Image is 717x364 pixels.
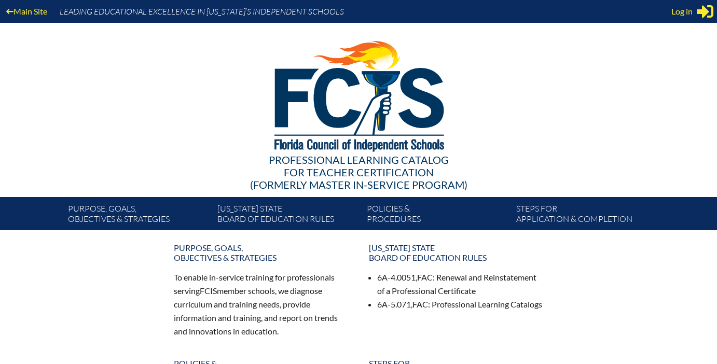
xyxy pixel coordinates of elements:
[377,271,543,298] li: 6A-4.0051, : Renewal and Reinstatement of a Professional Certificate
[252,23,466,164] img: FCISlogo221.eps
[671,5,693,18] span: Log in
[174,271,348,338] p: To enable in-service training for professionals serving member schools, we diagnose curriculum an...
[697,3,713,20] svg: Sign in or register
[168,239,354,267] a: Purpose, goals,objectives & strategies
[60,153,657,191] div: Professional Learning Catalog (formerly Master In-service Program)
[64,201,213,230] a: Purpose, goals,objectives & strategies
[213,201,363,230] a: [US_STATE] StateBoard of Education rules
[412,299,428,309] span: FAC
[200,286,217,296] span: FCIS
[2,4,51,18] a: Main Site
[284,166,434,178] span: for Teacher Certification
[363,201,512,230] a: Policies &Procedures
[512,201,661,230] a: Steps forapplication & completion
[377,298,543,311] li: 6A-5.071, : Professional Learning Catalogs
[417,272,433,282] span: FAC
[363,239,549,267] a: [US_STATE] StateBoard of Education rules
